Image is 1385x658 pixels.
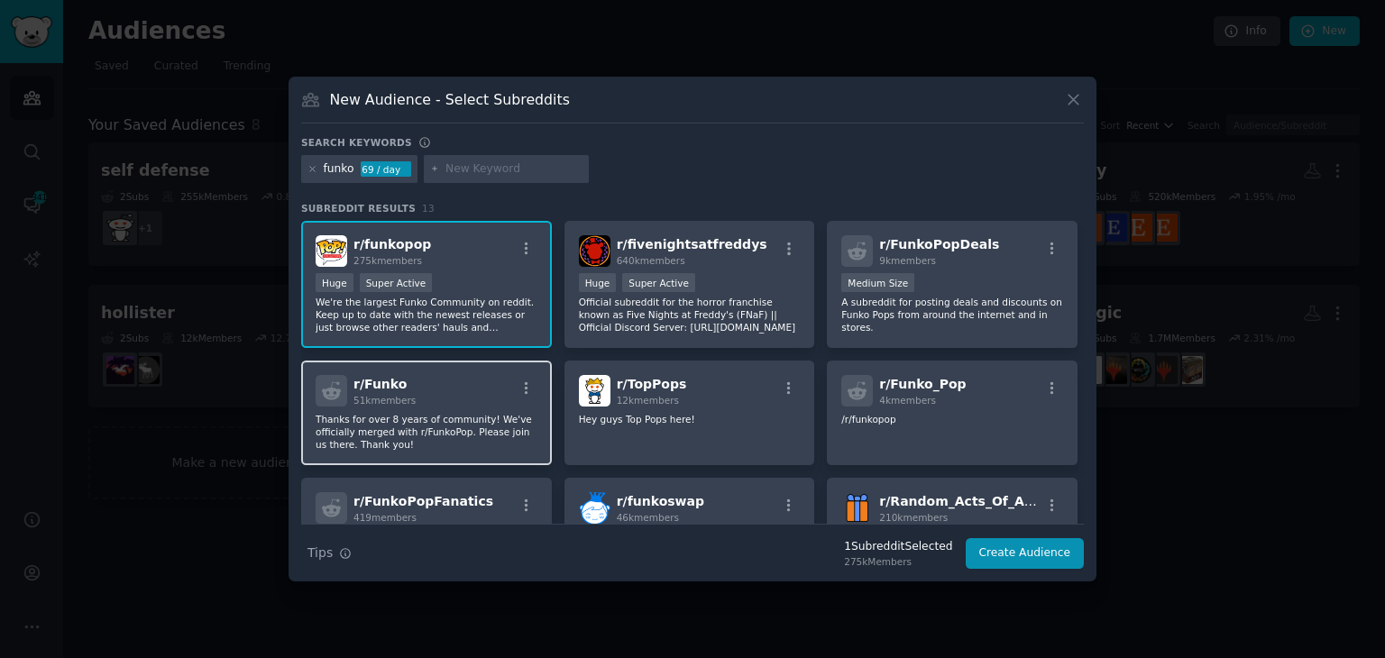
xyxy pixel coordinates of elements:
[579,375,610,407] img: TopPops
[841,273,914,292] div: Medium Size
[361,161,411,178] div: 69 / day
[617,255,685,266] span: 640k members
[301,537,358,569] button: Tips
[879,494,1070,508] span: r/ Random_Acts_Of_Amazon
[622,273,695,292] div: Super Active
[617,377,687,391] span: r/ TopPops
[324,161,354,178] div: funko
[445,161,582,178] input: New Keyword
[579,296,801,334] p: Official subreddit for the horror franchise known as Five Nights at Freddy's (FNaF) || Official D...
[879,255,936,266] span: 9k members
[879,395,936,406] span: 4k members
[353,494,493,508] span: r/ FunkoPopFanatics
[360,273,433,292] div: Super Active
[841,492,873,524] img: Random_Acts_Of_Amazon
[879,377,966,391] span: r/ Funko_Pop
[316,296,537,334] p: We're the largest Funko Community on reddit. Keep up to date with the newest releases or just bro...
[301,136,412,149] h3: Search keywords
[617,494,704,508] span: r/ funkoswap
[579,235,610,267] img: fivenightsatfreddys
[307,544,333,562] span: Tips
[966,538,1085,569] button: Create Audience
[844,555,952,568] div: 275k Members
[617,237,767,251] span: r/ fivenightsatfreddys
[879,237,999,251] span: r/ FunkoPopDeals
[841,413,1063,425] p: /r/funkopop
[353,512,417,523] span: 419 members
[353,395,416,406] span: 51k members
[879,512,948,523] span: 210k members
[353,237,431,251] span: r/ funkopop
[617,395,679,406] span: 12k members
[579,413,801,425] p: Hey guys Top Pops here!
[844,539,952,555] div: 1 Subreddit Selected
[316,413,537,451] p: Thanks for over 8 years of community! We've officially merged with r/FunkoPop. Please join us the...
[353,255,422,266] span: 275k members
[422,203,435,214] span: 13
[841,296,1063,334] p: A subreddit for posting deals and discounts on Funko Pops from around the internet and in stores.
[617,512,679,523] span: 46k members
[316,235,347,267] img: funkopop
[330,90,570,109] h3: New Audience - Select Subreddits
[353,377,407,391] span: r/ Funko
[579,492,610,524] img: funkoswap
[316,273,353,292] div: Huge
[579,273,617,292] div: Huge
[301,202,416,215] span: Subreddit Results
